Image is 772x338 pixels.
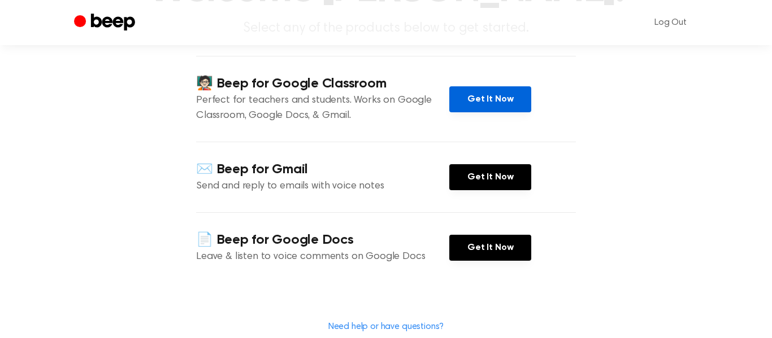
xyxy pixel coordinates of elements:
[449,235,531,261] a: Get It Now
[328,322,444,331] a: Need help or have questions?
[196,74,449,93] h4: 🧑🏻‍🏫 Beep for Google Classroom
[643,9,698,36] a: Log Out
[196,231,449,249] h4: 📄 Beep for Google Docs
[196,160,449,179] h4: ✉️ Beep for Gmail
[196,179,449,194] p: Send and reply to emails with voice notes
[449,86,531,112] a: Get It Now
[196,249,449,265] p: Leave & listen to voice comments on Google Docs
[74,12,138,34] a: Beep
[196,93,449,124] p: Perfect for teachers and students. Works on Google Classroom, Google Docs, & Gmail.
[449,164,531,190] a: Get It Now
